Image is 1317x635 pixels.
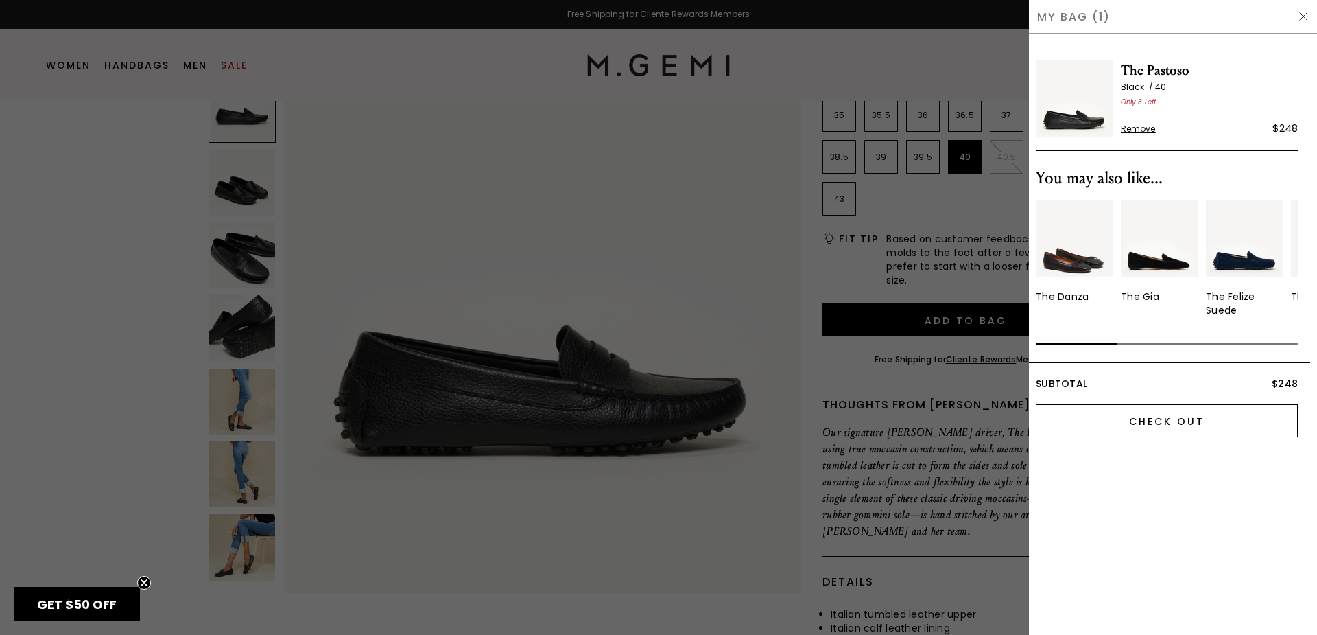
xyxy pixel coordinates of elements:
[1206,290,1283,317] div: The Felize Suede
[1036,60,1113,137] img: The Pastoso
[37,596,117,613] span: GET $50 OFF
[1272,377,1298,391] span: $248
[1036,377,1087,391] span: Subtotal
[1036,290,1089,303] div: The Danza
[1121,200,1198,277] img: v_11853_01_Main_New_TheGia_Black_Suede_290x387_crop_center.jpg
[1121,124,1156,135] span: Remove
[1155,81,1166,93] span: 40
[1121,60,1298,82] span: The Pastoso
[1121,81,1155,93] span: Black
[1272,120,1298,137] div: $248
[1036,168,1298,189] div: You may also like...
[1206,200,1283,317] a: The Felize Suede
[14,587,140,621] div: GET $50 OFFClose teaser
[1036,200,1113,303] a: The Danza
[1121,97,1156,107] span: Only 3 Left
[1298,11,1309,22] img: Hide Drawer
[1206,200,1283,277] img: v_05671_01_Main_New_TheFelize_MidnightBlue_Suede_290x387_crop_center.jpg
[1121,200,1198,303] a: The Gia
[137,576,151,590] button: Close teaser
[1121,290,1159,303] div: The Gia
[1036,404,1298,437] input: Check Out
[1036,200,1113,277] img: v_11364_02_HOVER_NEW_THEDANZA_BLACK_LEATHER_290x387_crop_center.jpg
